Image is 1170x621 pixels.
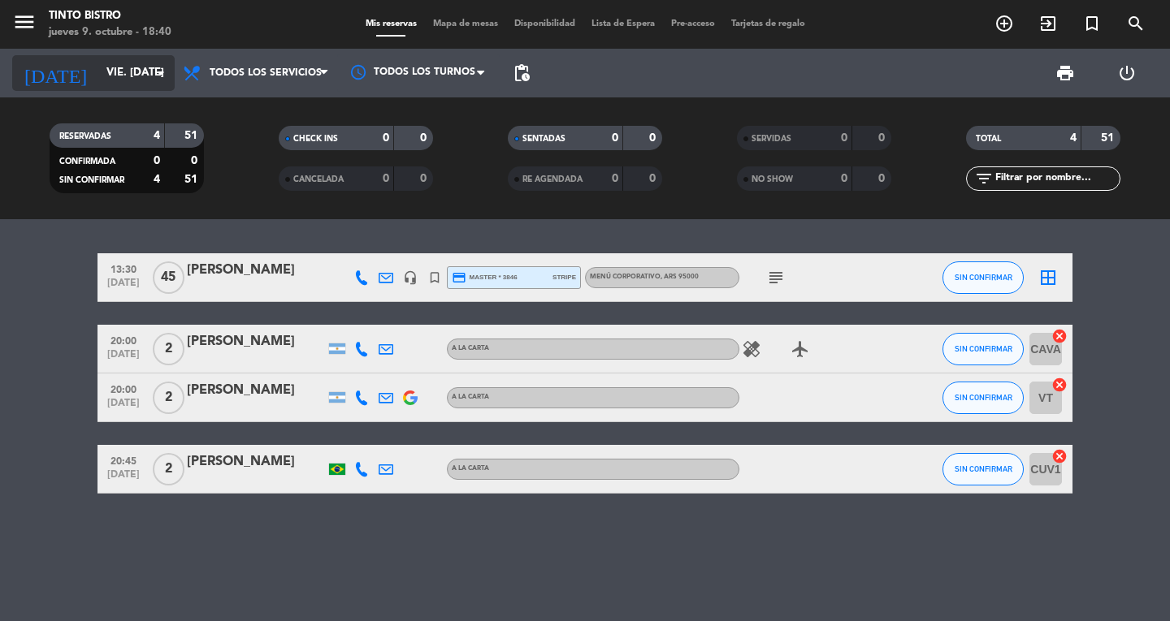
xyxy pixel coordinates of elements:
span: SERVIDAS [752,135,791,143]
i: cancel [1051,377,1068,393]
span: SENTADAS [522,135,565,143]
i: add_circle_outline [994,14,1014,33]
img: google-logo.png [403,390,418,405]
i: power_settings_new [1117,63,1137,83]
strong: 0 [420,132,430,144]
span: print [1055,63,1075,83]
span: [DATE] [103,278,144,296]
span: Todos los servicios [210,67,322,79]
div: [PERSON_NAME] [187,260,325,281]
strong: 0 [878,132,888,144]
span: [DATE] [103,398,144,416]
span: A LA CARTA [452,465,489,472]
i: turned_in_not [427,270,442,285]
div: [PERSON_NAME] [187,331,325,352]
i: headset_mic [403,270,418,285]
span: SIN CONFIRMAR [955,393,1012,402]
div: [PERSON_NAME] [187,380,325,401]
span: 2 [153,453,184,485]
span: A LA CARTA [452,345,489,351]
span: CANCELADA [293,175,344,183]
span: 2 [153,382,184,414]
span: A LA CARTA [452,394,489,400]
i: [DATE] [12,55,98,91]
strong: 51 [184,130,201,141]
span: SIN CONFIRMAR [955,464,1012,473]
span: pending_actions [512,63,531,83]
input: Filtrar por nombre... [994,170,1120,188]
i: exit_to_app [1038,14,1058,33]
strong: 0 [649,132,659,144]
button: menu [12,10,37,40]
span: CONFIRMADA [59,157,115,166]
i: search [1126,14,1146,33]
i: cancel [1051,448,1068,464]
div: Tinto Bistro [49,8,171,24]
span: SIN CONFIRMAR [59,176,124,184]
button: SIN CONFIRMAR [942,261,1024,294]
div: LOG OUT [1096,49,1158,97]
button: SIN CONFIRMAR [942,382,1024,414]
span: 20:00 [103,379,144,398]
strong: 4 [154,130,160,141]
span: [DATE] [103,469,144,488]
i: filter_list [974,169,994,188]
span: , ARS 95000 [661,274,699,280]
strong: 4 [154,174,160,185]
span: 45 [153,261,184,294]
i: arrow_drop_down [151,63,171,83]
i: cancel [1051,328,1068,344]
i: credit_card [452,270,466,285]
button: SIN CONFIRMAR [942,453,1024,485]
span: Disponibilidad [506,19,583,28]
span: 20:00 [103,330,144,349]
span: RE AGENDADA [522,175,583,183]
span: Mapa de mesas [425,19,506,28]
span: Menú Corporativo [590,274,699,280]
span: SIN CONFIRMAR [955,344,1012,353]
span: Mis reservas [357,19,425,28]
span: stripe [552,272,576,282]
strong: 0 [612,173,618,184]
i: menu [12,10,37,34]
strong: 0 [841,132,847,144]
span: 20:45 [103,451,144,469]
i: turned_in_not [1082,14,1102,33]
span: 2 [153,333,184,365]
div: jueves 9. octubre - 18:40 [49,24,171,41]
div: [PERSON_NAME] [187,451,325,472]
strong: 0 [383,132,389,144]
strong: 51 [184,174,201,185]
span: RESERVADAS [59,132,111,140]
strong: 0 [191,155,201,166]
strong: 0 [383,173,389,184]
span: Pre-acceso [663,19,723,28]
strong: 0 [154,155,160,166]
i: healing [742,339,761,359]
strong: 51 [1101,132,1117,144]
span: master * 3846 [452,270,518,285]
span: 13:30 [103,259,144,278]
strong: 0 [878,173,888,184]
strong: 0 [612,132,618,144]
strong: 0 [420,173,430,184]
i: airplanemode_active [791,339,810,359]
span: TOTAL [976,135,1001,143]
span: Lista de Espera [583,19,663,28]
strong: 0 [649,173,659,184]
span: CHECK INS [293,135,338,143]
strong: 4 [1070,132,1077,144]
span: [DATE] [103,349,144,368]
i: border_all [1038,268,1058,287]
span: NO SHOW [752,175,793,183]
i: subject [766,268,786,287]
span: Tarjetas de regalo [723,19,813,28]
span: SIN CONFIRMAR [955,273,1012,282]
button: SIN CONFIRMAR [942,333,1024,365]
strong: 0 [841,173,847,184]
